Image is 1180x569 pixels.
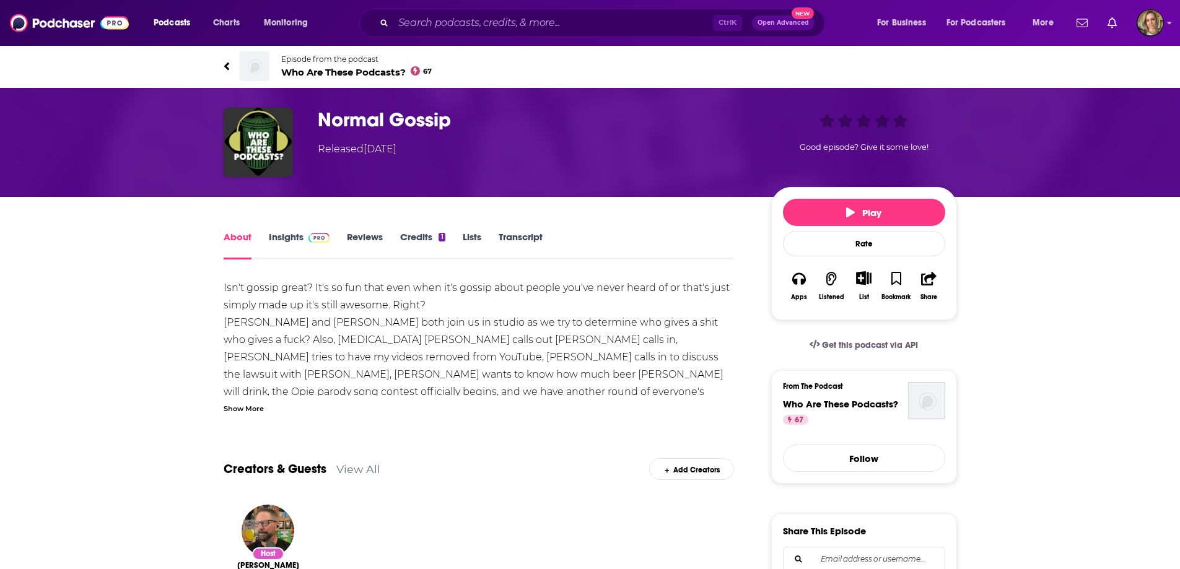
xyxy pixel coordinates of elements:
[1137,9,1164,37] span: Logged in as Lauren.Russo
[347,231,383,259] a: Reviews
[783,415,808,425] a: 67
[795,414,803,427] span: 67
[1024,13,1069,33] button: open menu
[240,51,269,81] img: Who Are These Podcasts?
[859,293,869,301] div: List
[255,13,324,33] button: open menu
[791,293,807,301] div: Apps
[846,207,881,219] span: Play
[851,271,876,285] button: Show More Button
[252,547,284,560] div: Host
[224,231,251,259] a: About
[822,340,918,350] span: Get this podcast via API
[1072,12,1093,33] a: Show notifications dropdown
[713,15,742,31] span: Ctrl K
[912,263,945,308] button: Share
[423,69,432,74] span: 67
[783,382,935,391] h3: From The Podcast
[1137,9,1164,37] img: User Profile
[847,263,880,308] div: Show More ButtonList
[1033,14,1054,32] span: More
[783,231,945,256] div: Rate
[499,231,543,259] a: Transcript
[880,263,912,308] button: Bookmark
[800,330,929,360] a: Get this podcast via API
[815,263,847,308] button: Listened
[1137,9,1164,37] button: Show profile menu
[224,461,326,477] a: Creators & Guests
[783,525,866,537] h3: Share This Episode
[920,293,937,301] div: Share
[783,263,815,308] button: Apps
[281,54,432,64] span: Episode from the podcast
[371,9,837,37] div: Search podcasts, credits, & more...
[308,233,330,243] img: Podchaser Pro
[213,14,240,32] span: Charts
[463,231,481,259] a: Lists
[224,279,735,487] div: Isn't gossip great? It's so fun that even when it's gossip about people you've never heard of or ...
[868,13,942,33] button: open menu
[264,14,308,32] span: Monitoring
[800,142,929,152] span: Good episode? Give it some love!
[10,11,129,35] img: Podchaser - Follow, Share and Rate Podcasts
[938,13,1024,33] button: open menu
[336,463,380,476] a: View All
[783,199,945,226] button: Play
[281,66,432,78] span: Who Are These Podcasts?
[946,14,1006,32] span: For Podcasters
[783,445,945,472] button: Follow
[783,398,898,410] a: Who Are These Podcasts?
[908,382,945,419] img: Who Are These Podcasts?
[318,142,396,157] div: Released [DATE]
[877,14,926,32] span: For Business
[224,108,293,177] img: Normal Gossip
[269,231,330,259] a: InsightsPodchaser Pro
[792,7,814,19] span: New
[1103,12,1122,33] a: Show notifications dropdown
[242,505,294,557] img: Karl Hamburger
[758,20,809,26] span: Open Advanced
[154,14,190,32] span: Podcasts
[145,13,206,33] button: open menu
[224,51,957,81] a: Who Are These Podcasts?Episode from the podcastWho Are These Podcasts?67
[400,231,445,259] a: Credits1
[205,13,247,33] a: Charts
[439,233,445,241] div: 1
[318,108,751,132] h1: Normal Gossip
[649,458,734,480] div: Add Creators
[881,293,911,301] div: Bookmark
[752,15,815,30] button: Open AdvancedNew
[819,293,844,301] div: Listened
[393,13,713,33] input: Search podcasts, credits, & more...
